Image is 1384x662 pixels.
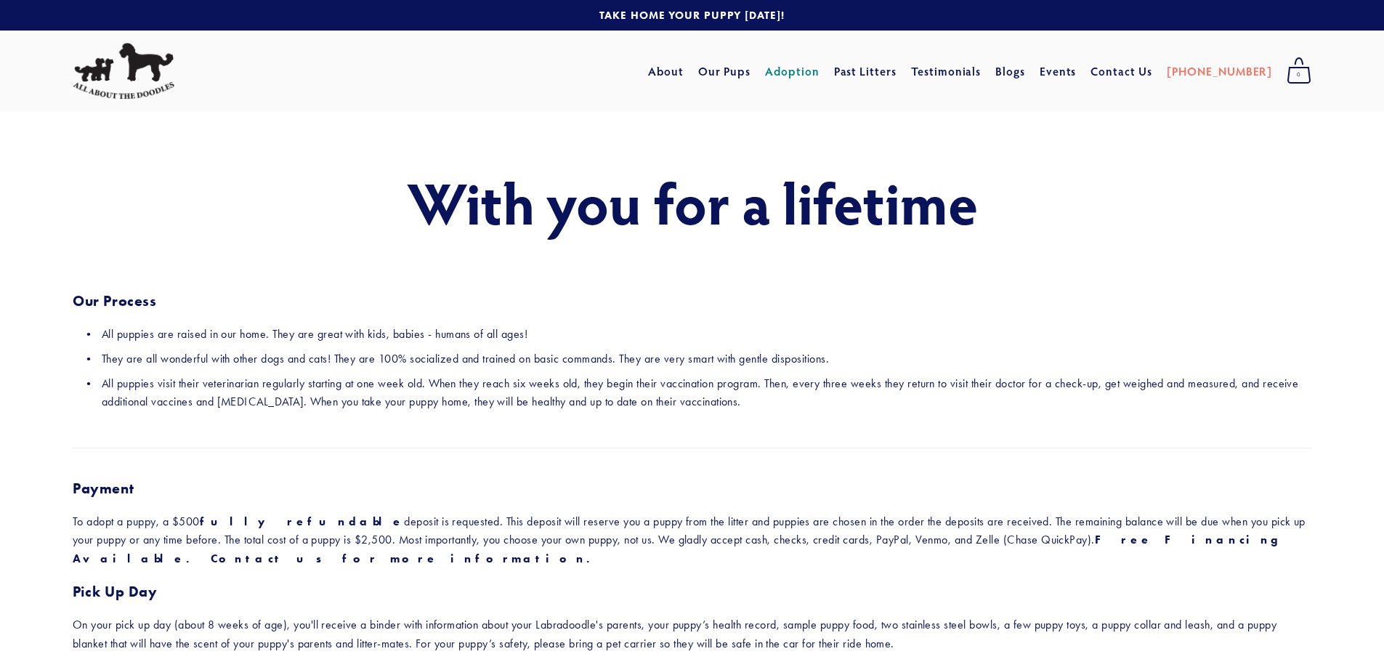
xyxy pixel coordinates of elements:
img: All About The Doodles [73,43,174,100]
span: 0 [1287,65,1311,84]
p: On your pick up day (about 8 weeks of age), you'll receive a binder with information about your L... [73,615,1311,653]
a: Events [1040,58,1077,84]
strong: Pick Up Day [73,583,158,600]
a: Adoption [765,58,820,84]
a: About [648,58,684,84]
strong: Our Process [73,292,157,310]
a: Past Litters [834,63,897,78]
p: All puppies visit their veterinarian regularly starting at one week old. When they reach six week... [102,374,1311,411]
a: Blogs [995,58,1025,84]
a: 0 items in cart [1279,53,1319,89]
h1: With you for a lifetime [73,170,1311,234]
p: To adopt a puppy, a $500 deposit is requested. This deposit will reserve you a puppy from the lit... [73,512,1311,568]
a: Contact Us [1090,58,1152,84]
a: [PHONE_NUMBER] [1167,58,1272,84]
strong: Free Financing Available. Contact us for more information. [73,533,1294,565]
a: Testimonials [911,58,982,84]
a: Our Pups [698,58,751,84]
strong: fully refundable [200,514,405,528]
strong: Payment [73,480,134,497]
p: All puppies are raised in our home. They are great with kids, babies - humans of all ages! [102,325,1311,344]
p: They are all wonderful with other dogs and cats! They are 100% socialized and trained on basic co... [102,350,1311,368]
